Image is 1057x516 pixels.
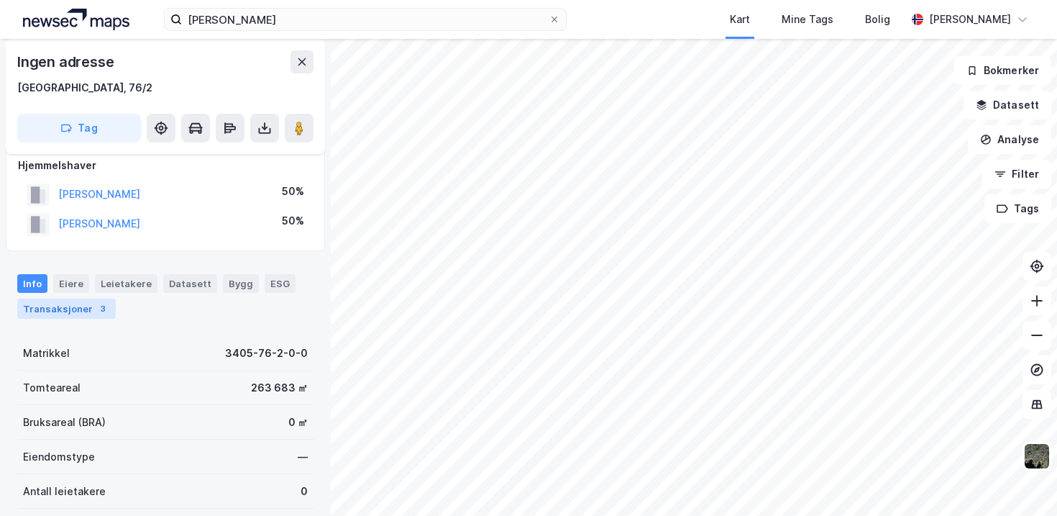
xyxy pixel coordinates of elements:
[95,274,157,293] div: Leietakere
[1023,443,1051,470] img: 9k=
[23,448,95,466] div: Eiendomstype
[96,302,110,316] div: 3
[730,11,750,28] div: Kart
[23,379,81,397] div: Tomteareal
[251,379,308,397] div: 263 683 ㎡
[163,274,217,293] div: Datasett
[17,50,116,73] div: Ingen adresse
[265,274,296,293] div: ESG
[182,9,549,30] input: Søk på adresse, matrikkel, gårdeiere, leietakere eller personer
[982,160,1051,189] button: Filter
[23,9,129,30] img: logo.a4113a55bc3d86da70a041830d287a7e.svg
[968,125,1051,154] button: Analyse
[23,345,70,362] div: Matrikkel
[17,299,116,319] div: Transaksjoner
[929,11,1011,28] div: [PERSON_NAME]
[964,91,1051,119] button: Datasett
[782,11,833,28] div: Mine Tags
[17,79,152,96] div: [GEOGRAPHIC_DATA], 76/2
[282,183,304,200] div: 50%
[984,194,1051,223] button: Tags
[23,483,106,500] div: Antall leietakere
[17,274,47,293] div: Info
[23,414,106,431] div: Bruksareal (BRA)
[301,483,308,500] div: 0
[865,11,890,28] div: Bolig
[18,157,313,174] div: Hjemmelshaver
[954,56,1051,85] button: Bokmerker
[298,448,308,466] div: —
[282,212,304,230] div: 50%
[985,447,1057,516] iframe: Chat Widget
[223,274,259,293] div: Bygg
[985,447,1057,516] div: Kontrollprogram for chat
[225,345,308,362] div: 3405-76-2-0-0
[288,414,308,431] div: 0 ㎡
[53,274,89,293] div: Eiere
[17,114,141,142] button: Tag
